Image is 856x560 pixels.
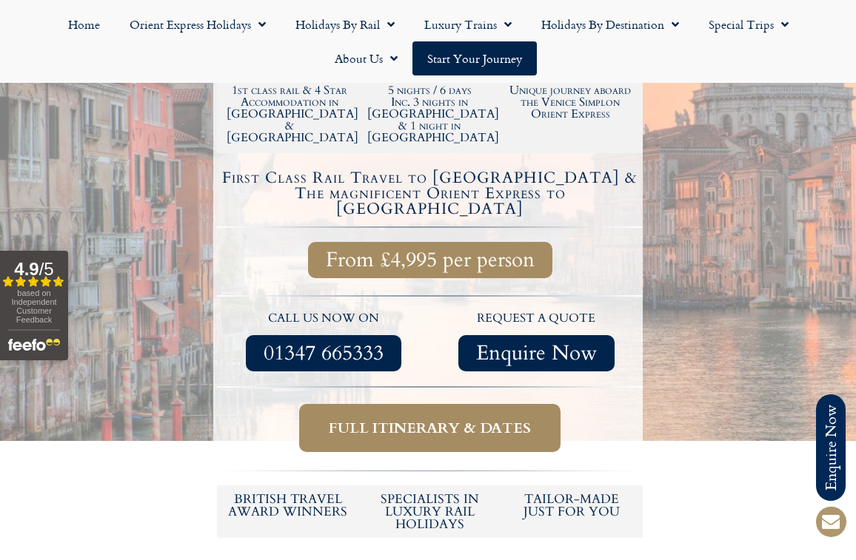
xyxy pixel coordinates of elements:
p: request a quote [438,309,636,328]
span: From £4,995 per person [326,251,535,269]
h6: Specialists in luxury rail holidays [367,493,494,530]
span: 01347 665333 [264,344,384,362]
a: 01347 665333 [246,335,401,371]
h5: British Travel Award winners [224,493,352,518]
h4: First Class Rail Travel to [GEOGRAPHIC_DATA] & The magnificent Orient Express to [GEOGRAPHIC_DATA] [219,170,641,217]
a: From £4,995 per person [308,242,552,278]
h2: Unique journey aboard the Venice Simplon Orient Express [507,84,633,120]
a: Holidays by Destination [526,7,694,41]
h5: tailor-made just for you [508,493,635,518]
h2: 1st class rail & 4 Star Accommodation in [GEOGRAPHIC_DATA] & [GEOGRAPHIC_DATA] [227,84,352,144]
a: Full itinerary & dates [299,404,561,452]
nav: Menu [7,7,849,75]
a: Special Trips [694,7,803,41]
a: About Us [320,41,412,75]
a: Orient Express Holidays [115,7,281,41]
h2: 5 nights / 6 days Inc. 3 nights in [GEOGRAPHIC_DATA] & 1 night in [GEOGRAPHIC_DATA] [367,84,493,144]
a: Luxury Trains [409,7,526,41]
a: Home [53,7,115,41]
span: Full itinerary & dates [329,419,531,437]
a: Holidays by Rail [281,7,409,41]
span: Enquire Now [476,344,597,362]
a: Enquire Now [458,335,615,371]
p: call us now on [224,309,423,328]
a: Start your Journey [412,41,537,75]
